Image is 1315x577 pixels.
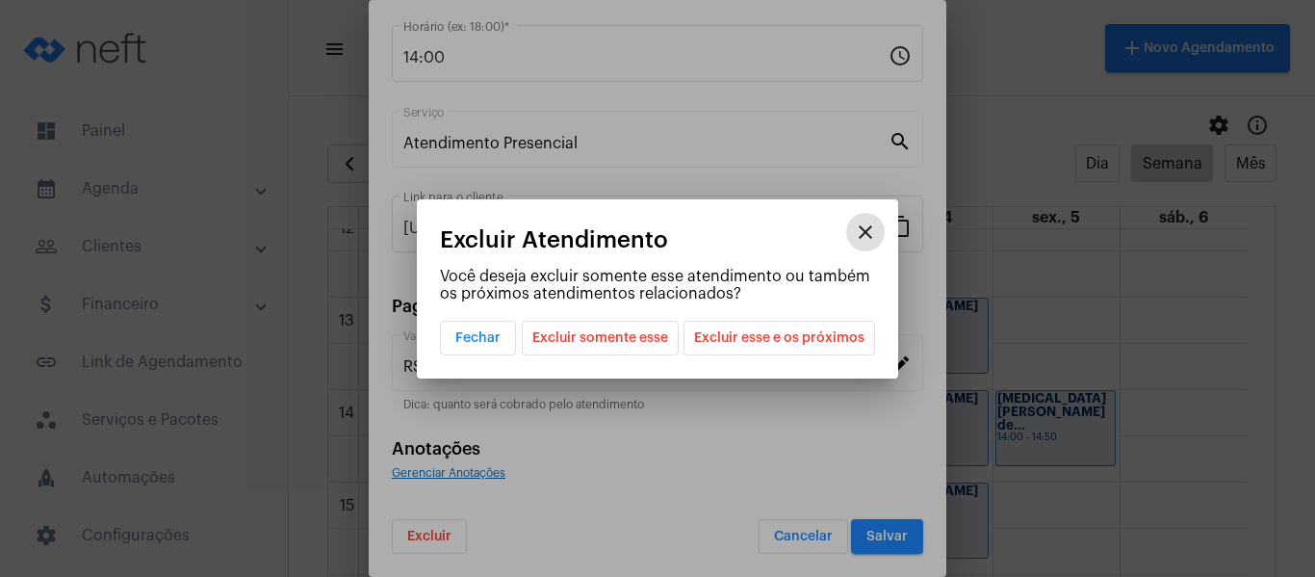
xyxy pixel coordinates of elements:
span: Excluir somente esse [532,322,668,354]
span: Fechar [455,331,501,345]
p: Você deseja excluir somente esse atendimento ou também os próximos atendimentos relacionados? [440,268,875,302]
button: Excluir esse e os próximos [683,321,875,355]
button: Excluir somente esse [522,321,679,355]
button: Fechar [440,321,516,355]
span: Excluir Atendimento [440,227,668,252]
span: Excluir esse e os próximos [694,322,864,354]
mat-icon: close [854,221,877,244]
